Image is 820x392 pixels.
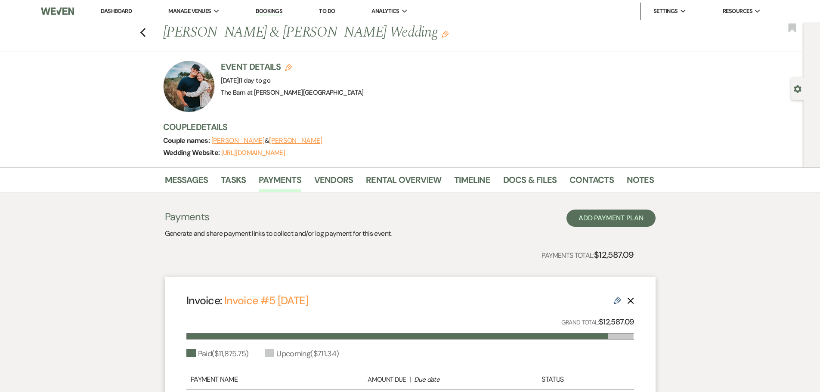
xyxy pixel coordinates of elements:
[414,375,493,385] div: Due date
[186,293,308,308] h4: Invoice:
[442,30,449,38] button: Edit
[221,148,285,157] a: [URL][DOMAIN_NAME]
[627,173,654,192] a: Notes
[41,2,74,20] img: Weven Logo
[221,76,271,85] span: [DATE]
[723,7,752,15] span: Resources
[165,210,392,224] h3: Payments
[256,7,282,15] a: Bookings
[221,173,246,192] a: Tasks
[327,375,406,385] div: Amount Due
[599,317,634,327] strong: $12,587.09
[163,22,549,43] h1: [PERSON_NAME] & [PERSON_NAME] Wedding
[211,137,265,144] button: [PERSON_NAME]
[566,210,656,227] button: Add Payment Plan
[503,173,557,192] a: Docs & Files
[569,173,614,192] a: Contacts
[221,61,364,73] h3: Event Details
[366,173,441,192] a: Rental Overview
[186,348,249,360] div: Paid ( $11,875.75 )
[168,7,211,15] span: Manage Venues
[322,374,498,385] div: |
[371,7,399,15] span: Analytics
[165,228,392,239] p: Generate and share payment links to collect and/or log payment for this event.
[319,7,335,15] a: To Do
[454,173,490,192] a: Timeline
[542,248,634,262] p: Payments Total:
[259,173,301,192] a: Payments
[211,136,322,145] span: &
[163,148,221,157] span: Wedding Website:
[265,348,339,360] div: Upcoming ( $711.34 )
[561,316,634,328] p: Grand Total:
[314,173,353,192] a: Vendors
[594,249,634,260] strong: $12,587.09
[794,84,801,93] button: Open lead details
[240,76,270,85] span: 1 day to go
[269,137,322,144] button: [PERSON_NAME]
[224,293,308,308] a: Invoice #5 [DATE]
[101,7,132,15] a: Dashboard
[239,76,270,85] span: |
[165,173,208,192] a: Messages
[163,136,211,145] span: Couple names:
[221,88,364,97] span: The Barn at [PERSON_NAME][GEOGRAPHIC_DATA]
[653,7,678,15] span: Settings
[498,374,607,385] div: Status
[191,374,322,385] div: Payment Name
[163,121,645,133] h3: Couple Details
